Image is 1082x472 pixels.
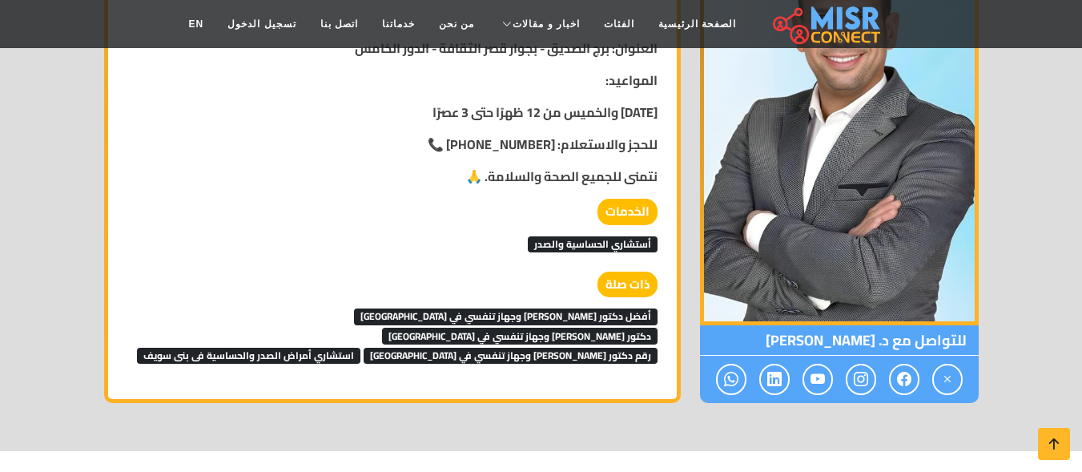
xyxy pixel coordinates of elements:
strong: للحجز والاستعلام: [PHONE_NUMBER] 📞 [428,132,658,156]
img: main.misr_connect [773,4,880,44]
a: أستشاري الحساسية والصدر [528,231,658,255]
strong: [DATE] والخميس من 12 ظهرًا حتى 3 عصرًا [432,100,658,124]
a: من نحن [427,9,486,39]
a: EN [177,9,216,39]
span: أستشاري الحساسية والصدر [528,236,658,252]
strong: الخدمات [597,199,658,225]
strong: نتمنى للجميع الصحة والسلامة. 🙏 [466,164,658,188]
a: رقم دكتور [PERSON_NAME] وجهاز تنفسي في [GEOGRAPHIC_DATA] [364,342,658,366]
a: اتصل بنا [308,9,370,39]
span: اخبار و مقالات [513,17,580,31]
span: رقم دكتور [PERSON_NAME] وجهاز تنفسي في [GEOGRAPHIC_DATA] [364,348,658,364]
a: استشاري أمراض الصدر والحساسية فى بنى سويف [137,342,360,366]
a: دكتور [PERSON_NAME] وجهاز تنفسي في [GEOGRAPHIC_DATA] [382,323,658,347]
span: دكتور [PERSON_NAME] وجهاز تنفسي في [GEOGRAPHIC_DATA] [382,328,658,344]
a: أفضل دكتور [PERSON_NAME] وجهاز تنفسي في [GEOGRAPHIC_DATA] [354,303,658,327]
strong: ذات صلة [597,272,658,298]
a: الصفحة الرئيسية [646,9,748,39]
a: خدماتنا [370,9,427,39]
span: للتواصل مع د. [PERSON_NAME] [700,325,979,356]
strong: المواعيد: [605,68,658,92]
span: استشاري أمراض الصدر والحساسية فى بنى سويف [137,348,360,364]
span: أفضل دكتور [PERSON_NAME] وجهاز تنفسي في [GEOGRAPHIC_DATA] [354,309,658,325]
a: تسجيل الدخول [215,9,308,39]
a: الفئات [592,9,646,39]
a: اخبار و مقالات [486,9,592,39]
